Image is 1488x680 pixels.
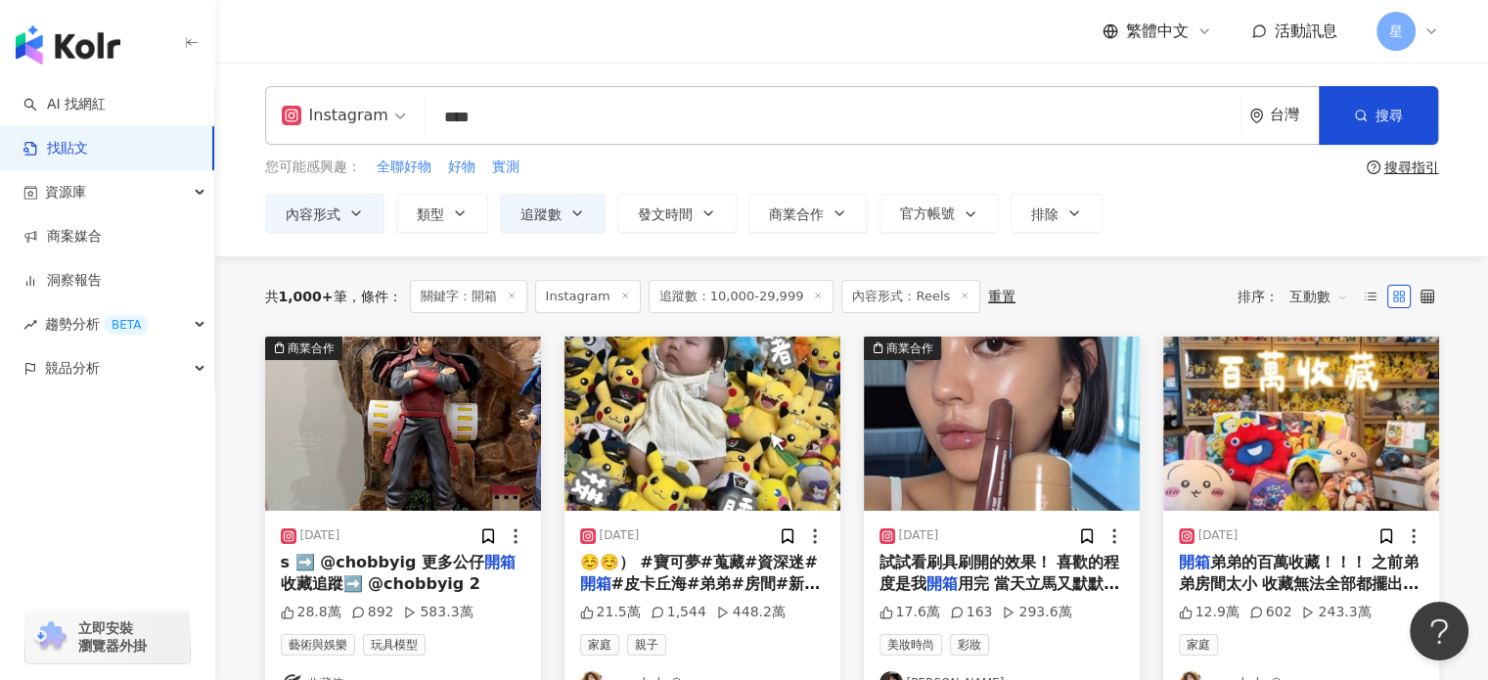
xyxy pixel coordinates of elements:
span: 實測 [492,158,519,177]
img: logo [16,25,120,65]
div: 商業合作 [288,339,335,358]
span: 排除 [1031,206,1059,222]
div: post-image商業合作 [864,337,1140,511]
span: 立即安裝 瀏覽器外掛 [78,619,147,655]
span: 資源庫 [45,170,86,214]
span: 1,000+ [279,289,334,304]
span: environment [1249,109,1264,123]
span: 收藏追蹤➡️ @chobbyig 2 [281,574,480,593]
span: 趨勢分析 [45,302,149,346]
div: [DATE] [899,527,939,544]
span: 類型 [417,206,444,222]
span: 互動數 [1289,281,1348,312]
span: 追蹤數：10,000-29,999 [649,280,834,313]
span: 內容形式 [286,206,340,222]
div: 28.8萬 [281,603,341,622]
button: 商業合作 [748,194,868,233]
div: 17.6萬 [879,603,940,622]
div: [DATE] [600,527,640,544]
img: post-image [864,337,1140,511]
div: 583.3萬 [403,603,473,622]
button: 官方帳號 [879,194,999,233]
div: 293.6萬 [1002,603,1071,622]
div: [DATE] [300,527,340,544]
span: 競品分析 [45,346,100,390]
mark: 開箱 [484,553,516,571]
span: 您可能感興趣： [265,158,361,177]
div: 163 [950,603,993,622]
span: 繁體中文 [1126,21,1189,42]
span: 關鍵字：開箱 [410,280,527,313]
div: Instagram [282,100,388,131]
img: post-image [1163,337,1439,511]
span: 官方帳號 [900,205,955,221]
div: 243.3萬 [1301,603,1371,622]
span: question-circle [1367,160,1380,174]
span: 商業合作 [769,206,824,222]
span: 全聯好物 [377,158,431,177]
div: 448.2萬 [716,603,786,622]
span: rise [23,318,37,332]
span: 試試看刷具刷開的效果！ 喜歡的程度是我 [879,553,1120,593]
span: 用完 當天立馬又默默買了另一色的唇膏 [879,574,1120,614]
span: s ➡️ @chobbyig 更多公仔 [281,553,484,571]
div: 商業合作 [886,339,933,358]
span: 藝術與娛樂 [281,634,355,656]
span: 內容形式：Reels [841,280,980,313]
a: searchAI 找網紅 [23,95,106,114]
span: 家庭 [580,634,619,656]
div: 1,544 [651,603,706,622]
div: 重置 [988,289,1015,304]
span: 美妝時尚 [879,634,942,656]
span: ️☺️☺️） #寶可夢#蒐藏#資深迷# [580,553,818,571]
span: Instagram [535,280,641,313]
mark: 開箱 [580,574,611,593]
div: post-image商業合作 [265,337,541,511]
button: 實測 [491,157,520,178]
div: 共 筆 [265,289,347,304]
button: 好物 [447,157,476,178]
span: 發文時間 [638,206,693,222]
span: 條件 ： [347,289,402,304]
button: 追蹤數 [500,194,606,233]
button: 全聯好物 [376,157,432,178]
span: #皮卡丘海#弟弟#房間#新手媽媽#女 [580,574,821,614]
a: 洞察報告 [23,271,102,291]
div: 892 [351,603,394,622]
a: chrome extension立即安裝 瀏覽器外掛 [25,611,190,663]
div: [DATE] [1198,527,1239,544]
a: 商案媒合 [23,227,102,247]
span: 活動訊息 [1275,22,1337,40]
button: 發文時間 [617,194,737,233]
img: chrome extension [31,621,69,653]
span: 追蹤數 [520,206,562,222]
div: 12.9萬 [1179,603,1240,622]
div: 21.5萬 [580,603,641,622]
button: 搜尋 [1319,86,1438,145]
div: 台灣 [1270,107,1319,123]
div: 排序： [1238,281,1359,312]
iframe: Help Scout Beacon - Open [1410,602,1468,660]
span: 搜尋 [1375,108,1403,123]
div: 搜尋指引 [1384,159,1439,175]
mark: 開箱 [926,574,958,593]
button: 內容形式 [265,194,384,233]
div: BETA [104,315,149,335]
a: 找貼文 [23,139,88,159]
mark: 開箱 [1179,553,1210,571]
span: 好物 [448,158,475,177]
span: 家庭 [1179,634,1218,656]
img: post-image [265,337,541,511]
img: post-image [564,337,840,511]
span: 玩具模型 [363,634,426,656]
span: 彩妝 [950,634,989,656]
span: 星 [1389,21,1403,42]
button: 類型 [396,194,488,233]
span: 親子 [627,634,666,656]
button: 排除 [1011,194,1103,233]
div: 602 [1249,603,1292,622]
